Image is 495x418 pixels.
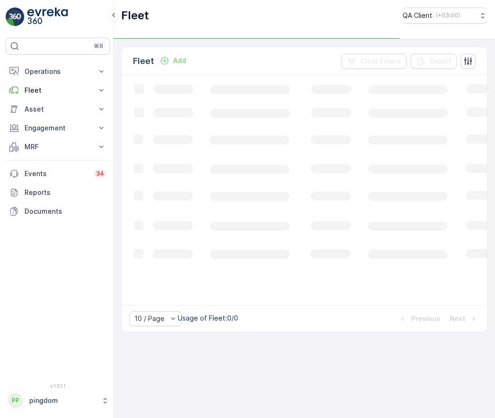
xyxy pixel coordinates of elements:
[6,391,110,410] button: PPpingdom
[29,396,97,405] p: pingdom
[6,8,25,26] img: logo
[133,55,154,68] p: Fleet
[6,81,110,100] button: Fleet
[6,164,110,183] a: Events34
[173,56,186,65] p: Add
[341,54,407,69] button: Clear Filters
[121,8,149,23] p: Fleet
[25,104,91,114] p: Asset
[25,142,91,152] p: MRF
[6,137,110,156] button: MRF
[96,170,104,177] p: 34
[25,123,91,133] p: Engagement
[178,313,238,323] p: Usage of Fleet : 0/0
[436,12,460,19] p: ( +03:00 )
[6,100,110,119] button: Asset
[411,54,457,69] button: Export
[6,62,110,81] button: Operations
[429,56,451,66] p: Export
[25,188,106,197] p: Reports
[403,8,487,24] button: QA Client(+03:00)
[25,86,91,95] p: Fleet
[397,313,441,324] button: Previous
[27,8,68,26] img: logo_light-DOdMpM7g.png
[6,183,110,202] a: Reports
[403,11,432,20] p: QA Client
[25,67,91,76] p: Operations
[25,169,89,178] p: Events
[94,42,103,50] p: ⌘B
[411,314,440,323] p: Previous
[156,55,190,66] button: Add
[450,314,465,323] p: Next
[449,313,479,324] button: Next
[360,56,401,66] p: Clear Filters
[25,207,106,216] p: Documents
[6,383,110,389] span: v 1.51.1
[8,393,23,408] div: PP
[6,202,110,221] a: Documents
[6,119,110,137] button: Engagement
